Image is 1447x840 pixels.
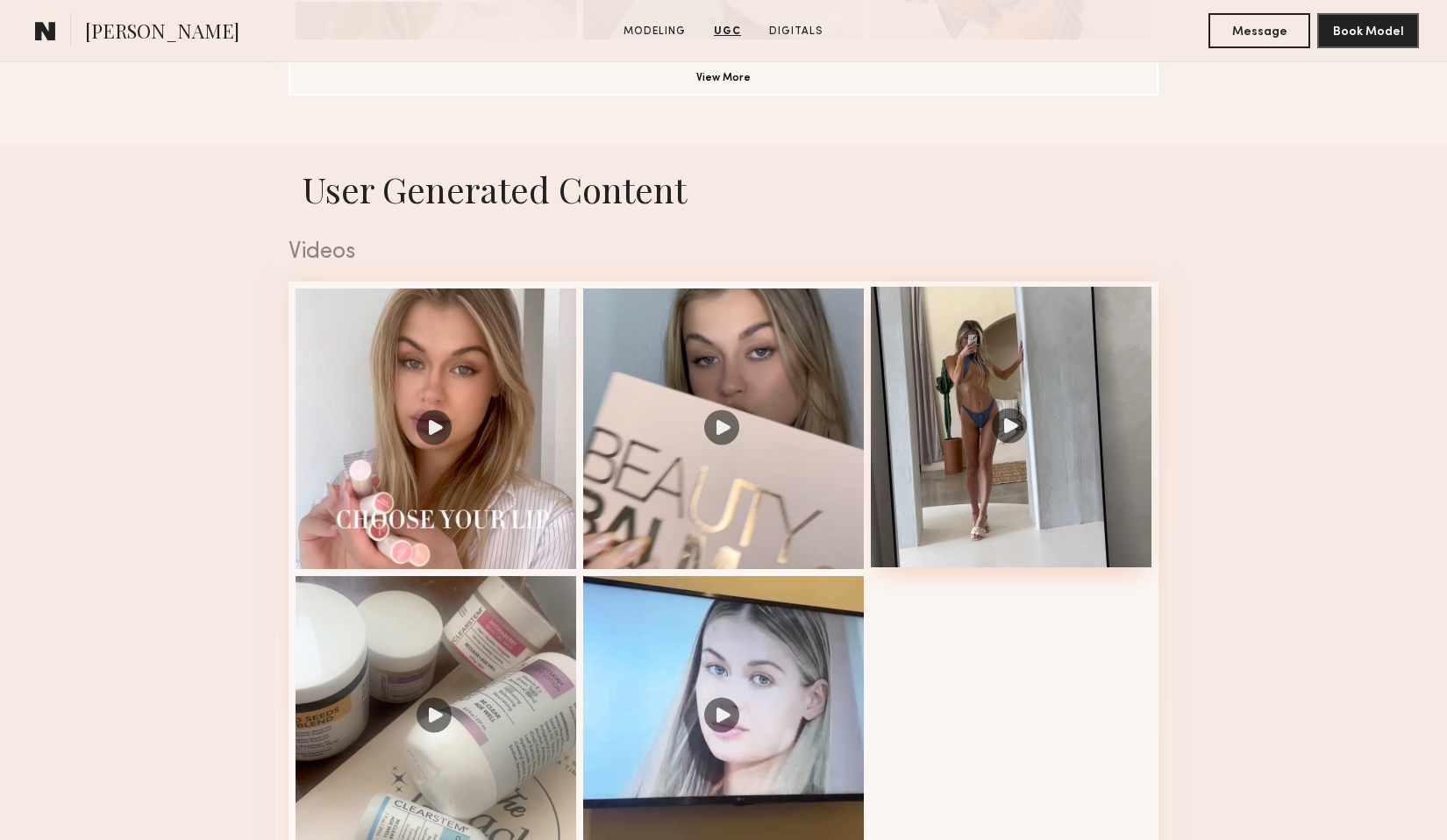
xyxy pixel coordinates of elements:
a: Digitals [762,24,830,39]
a: UGC [707,24,748,39]
a: Book Model [1317,23,1419,38]
button: View More [289,61,1158,96]
span: [PERSON_NAME] [85,18,239,48]
button: Book Model [1317,13,1419,48]
div: Videos [289,241,1158,264]
h1: User Generated Content [274,166,1173,212]
button: Message [1208,13,1310,48]
a: Modeling [617,24,693,39]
